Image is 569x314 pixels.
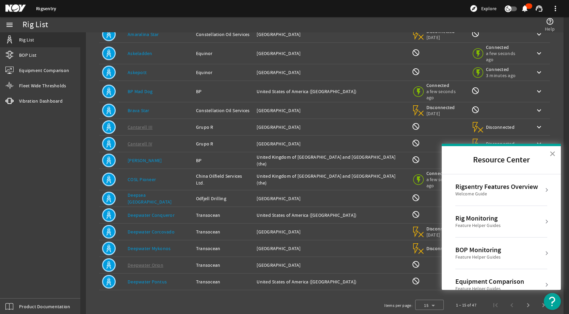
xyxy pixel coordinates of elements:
[486,124,515,130] span: Disconnected
[257,140,406,147] div: [GEOGRAPHIC_DATA]
[196,124,251,130] div: Grupo R
[257,212,406,219] div: United States of America ([GEOGRAPHIC_DATA])
[486,66,516,72] span: Connected
[471,106,479,114] mat-icon: Rig Monitoring not available for this rig
[535,49,543,57] mat-icon: keyboard_arrow_down
[486,44,524,50] span: Connected
[486,50,524,63] span: a few seconds ago
[128,31,159,37] a: Amaralina Star
[257,154,406,167] div: United Kingdom of [GEOGRAPHIC_DATA] and [GEOGRAPHIC_DATA] (the)
[19,82,66,89] span: Fleet Wide Thresholds
[128,50,152,56] a: Askeladden
[486,72,516,78] span: 3 minutes ago
[455,277,524,285] div: Equipment Comparison
[536,297,553,313] button: Last page
[426,104,455,110] span: Disconnected
[196,173,251,186] div: China Oilfield Services Ltd.
[257,31,406,38] div: [GEOGRAPHIC_DATA]
[547,0,564,17] button: more_vert
[546,17,554,25] mat-icon: help_outline
[196,157,251,164] div: BP
[520,297,536,313] button: Next page
[128,69,147,75] a: Askepott
[19,98,63,104] span: Vibration Dashboard
[426,34,455,40] span: [DATE]
[22,21,48,28] div: Rig List
[257,107,406,114] div: [GEOGRAPHIC_DATA]
[456,302,476,309] div: 1 – 15 of 47
[412,49,420,57] mat-icon: BOP Monitoring not available for this rig
[257,245,406,252] div: [GEOGRAPHIC_DATA]
[481,5,497,12] span: Explore
[442,144,561,290] div: Resource Center
[521,4,529,13] mat-icon: notifications
[128,157,162,163] a: [PERSON_NAME]
[19,303,70,310] span: Product Documentation
[196,50,251,57] div: Equinor
[535,30,543,38] mat-icon: keyboard_arrow_down
[196,228,251,235] div: Transocean
[128,88,153,94] a: BP Mad Dog
[196,140,251,147] div: Grupo R
[5,21,14,29] mat-icon: menu
[467,3,499,14] button: Explore
[19,36,34,43] span: Rig List
[128,262,163,268] a: Deepwater Orion
[426,82,465,88] span: Connected
[196,212,251,219] div: Transocean
[455,182,538,191] div: Rigsentry Features Overview
[257,124,406,130] div: [GEOGRAPHIC_DATA]
[128,279,167,285] a: Deepwater Pontus
[257,262,406,268] div: [GEOGRAPHIC_DATA]
[426,226,455,232] span: Disconnected
[196,107,251,114] div: Constellation Oil Services
[257,173,406,186] div: United Kingdom of [GEOGRAPHIC_DATA] and [GEOGRAPHIC_DATA] (the)
[128,229,175,235] a: Deepwater Corcovado
[196,69,251,76] div: Equinor
[471,87,479,95] mat-icon: Rig Monitoring not available for this rig
[257,278,406,285] div: United States of America ([GEOGRAPHIC_DATA])
[19,52,36,58] span: BOP List
[257,195,406,202] div: [GEOGRAPHIC_DATA]
[412,194,420,202] mat-icon: BOP Monitoring not available for this rig
[455,285,524,292] div: Feature Helper Guides
[196,262,251,268] div: Transocean
[196,31,251,38] div: Constellation Oil Services
[384,302,412,309] div: Items per page:
[426,88,465,101] span: a few seconds ago
[257,50,406,57] div: [GEOGRAPHIC_DATA]
[196,195,251,202] div: Odfjell Drilling
[412,139,420,147] mat-icon: BOP Monitoring not available for this rig
[412,277,420,285] mat-icon: BOP Monitoring not available for this rig
[412,68,420,76] mat-icon: BOP Monitoring not available for this rig
[455,246,501,254] div: BOP Monitoring
[128,124,152,130] a: Cantarell III
[196,245,251,252] div: Transocean
[412,156,420,164] mat-icon: BOP Monitoring not available for this rig
[196,88,251,95] div: BP
[196,278,251,285] div: Transocean
[486,141,515,147] span: Disconnected
[545,25,555,32] span: Help
[544,293,561,310] button: Open Resource Center
[426,170,465,176] span: Connected
[470,4,478,13] mat-icon: explore
[535,123,543,131] mat-icon: keyboard_arrow_down
[535,140,543,148] mat-icon: keyboard_arrow_down
[535,4,543,13] mat-icon: support_agent
[128,141,152,147] a: Cantarell IV
[128,192,172,205] a: Deepsea [GEOGRAPHIC_DATA]
[442,146,561,174] h2: Resource Center
[549,148,556,159] button: Close
[455,222,501,229] div: Feature Helper Guides
[5,97,14,105] mat-icon: vibration
[455,214,501,222] div: Rig Monitoring
[535,106,543,115] mat-icon: keyboard_arrow_down
[128,107,149,114] a: Brava Star
[257,88,406,95] div: United States of America ([GEOGRAPHIC_DATA])
[257,69,406,76] div: [GEOGRAPHIC_DATA]
[412,260,420,268] mat-icon: BOP Monitoring not available for this rig
[128,176,156,182] a: COSL Pioneer
[426,176,465,189] span: a few seconds ago
[257,228,406,235] div: [GEOGRAPHIC_DATA]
